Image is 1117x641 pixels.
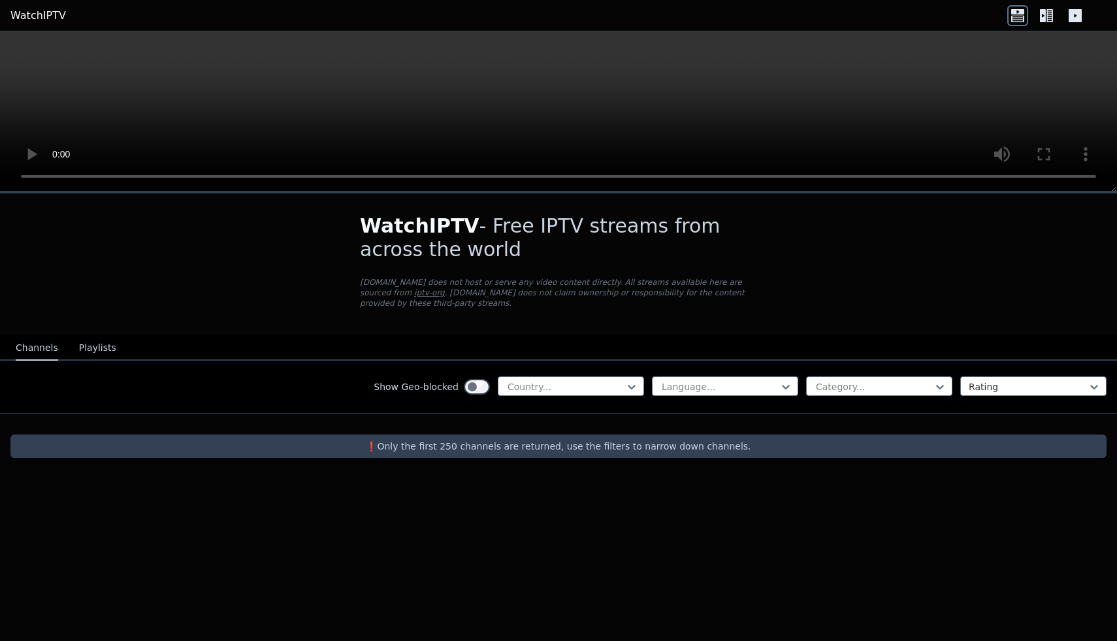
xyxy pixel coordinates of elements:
[79,336,116,361] button: Playlists
[360,214,757,261] h1: - Free IPTV streams from across the world
[16,336,58,361] button: Channels
[16,440,1101,453] p: ❗️Only the first 250 channels are returned, use the filters to narrow down channels.
[10,8,66,24] a: WatchIPTV
[414,288,445,297] a: iptv-org
[360,214,479,237] span: WatchIPTV
[374,380,459,393] label: Show Geo-blocked
[360,277,757,308] p: [DOMAIN_NAME] does not host or serve any video content directly. All streams available here are s...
